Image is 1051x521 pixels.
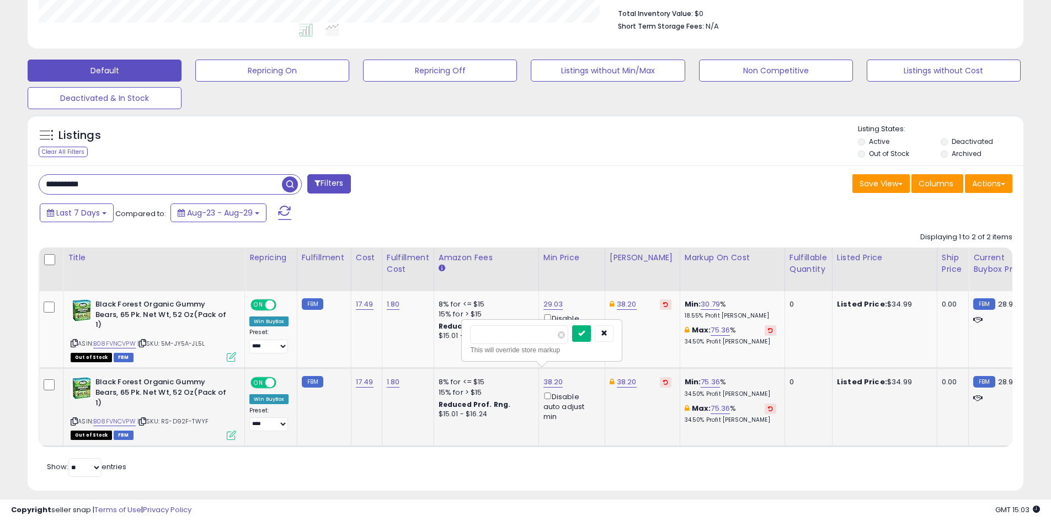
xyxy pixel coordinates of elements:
button: Repricing On [195,60,349,82]
small: FBM [302,376,323,388]
span: Compared to: [115,208,166,219]
a: 75.36 [701,377,720,388]
h5: Listings [58,128,101,143]
button: Actions [965,174,1012,193]
a: 30.79 [701,299,720,310]
a: 38.20 [543,377,563,388]
p: 34.50% Profit [PERSON_NAME] [685,390,776,398]
span: OFF [275,378,292,388]
div: Win BuyBox [249,316,289,326]
div: Fulfillable Quantity [789,252,828,275]
button: Deactivated & In Stock [28,87,182,109]
span: FBM [114,353,134,362]
div: Displaying 1 to 2 of 2 items [920,232,1012,243]
b: Total Inventory Value: [618,9,693,18]
b: Black Forest Organic Gummy Bears, 65 Pk. Net Wt, 52 Oz(Pack of 1) [95,377,230,411]
i: This overrides the store level max markup for this listing [685,405,689,412]
div: Clear All Filters [39,147,88,157]
i: This overrides the store level Dynamic Max Price for this listing [610,300,614,308]
div: 0 [789,377,824,387]
b: Reduced Prof. Rng. [439,400,511,409]
div: $34.99 [837,299,929,309]
div: Fulfillment Cost [387,252,429,275]
label: Deactivated [952,137,993,146]
button: Non Competitive [699,60,853,82]
div: Listed Price [837,252,932,264]
div: 0 [789,299,824,309]
span: 2025-09-6 15:03 GMT [995,504,1040,515]
div: $34.99 [837,377,929,387]
div: This will override store markup [470,345,613,356]
div: % [685,377,776,398]
b: Min: [685,377,701,387]
div: Repricing [249,252,292,264]
button: Filters [307,174,350,194]
div: Ship Price [942,252,964,275]
li: $0 [618,6,1004,19]
span: Columns [919,178,953,189]
small: FBM [973,376,995,388]
div: % [685,404,776,424]
i: Revert to store-level Max Markup [768,327,773,333]
a: 29.03 [543,299,563,310]
span: Show: entries [47,461,126,472]
i: Revert to store-level Dynamic Max Price [663,302,668,307]
span: Aug-23 - Aug-29 [187,207,253,218]
small: FBM [973,298,995,310]
span: OFF [275,300,292,310]
b: Reduced Prof. Rng. [439,321,511,331]
a: 38.20 [617,299,637,310]
span: ON [252,378,265,388]
span: All listings that are currently out of stock and unavailable for purchase on Amazon [71,353,112,362]
button: Default [28,60,182,82]
a: 1.80 [387,377,400,388]
div: 0.00 [942,377,960,387]
b: Black Forest Organic Gummy Bears, 65 Pk. Net Wt, 52 Oz(Pack of 1) [95,299,230,333]
div: % [685,299,776,320]
div: Fulfillment [302,252,346,264]
b: Max: [692,325,711,335]
button: Save View [852,174,910,193]
b: Listed Price: [837,299,887,309]
a: 75.36 [711,403,730,414]
div: Disable auto adjust min [543,390,596,422]
div: 15% for > $15 [439,388,530,398]
b: Max: [692,403,711,413]
img: 51BY6iZIVYL._SL40_.jpg [71,299,93,321]
i: Revert to store-level Max Markup [768,406,773,411]
i: This overrides the store level max markup for this listing [685,326,689,334]
small: FBM [302,298,323,310]
a: 17.49 [356,377,374,388]
a: 1.80 [387,299,400,310]
small: Amazon Fees. [439,264,445,273]
div: [PERSON_NAME] [610,252,675,264]
div: 8% for <= $15 [439,377,530,387]
div: Amazon Fees [439,252,534,264]
img: 51BY6iZIVYL._SL40_.jpg [71,377,93,399]
div: Win BuyBox [249,394,289,404]
label: Archived [952,149,981,158]
div: Cost [356,252,377,264]
div: 15% for > $15 [439,309,530,319]
span: All listings that are currently out of stock and unavailable for purchase on Amazon [71,431,112,440]
label: Out of Stock [869,149,909,158]
div: $15.01 - $16.24 [439,331,530,341]
div: ASIN: [71,299,236,361]
div: 0.00 [942,299,960,309]
a: 17.49 [356,299,374,310]
b: Listed Price: [837,377,887,387]
p: 18.55% Profit [PERSON_NAME] [685,312,776,320]
span: ON [252,300,265,310]
div: Preset: [249,407,289,432]
div: Markup on Cost [685,252,780,264]
div: seller snap | | [11,505,191,515]
b: Min: [685,299,701,309]
button: Last 7 Days [40,203,114,222]
div: $15.01 - $16.24 [439,410,530,419]
button: Listings without Min/Max [531,60,685,82]
b: Short Term Storage Fees: [618,22,704,31]
a: Privacy Policy [143,504,191,515]
button: Columns [911,174,963,193]
i: This overrides the store level Dynamic Max Price for this listing [610,378,614,385]
a: Terms of Use [94,504,141,515]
